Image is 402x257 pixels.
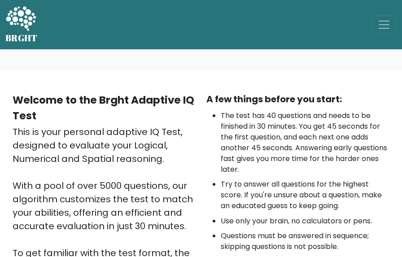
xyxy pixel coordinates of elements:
[221,179,389,211] li: Try to answer all questions for the highest score. If you're unsure about a question, make an edu...
[371,16,397,34] button: Toggle navigation
[206,92,389,106] div: A few things before you start:
[221,216,389,227] li: Use only your brain, no calculators or pens.
[221,110,389,175] li: The test has 40 questions and needs to be finished in 30 minutes. You get 45 seconds for the firs...
[13,93,194,123] b: Welcome to the Brght Adaptive IQ Test
[5,33,38,44] h5: BRGHT
[221,231,389,252] li: Questions must be answered in sequence; skipping questions is not possible.
[5,4,38,46] a: BRGHT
